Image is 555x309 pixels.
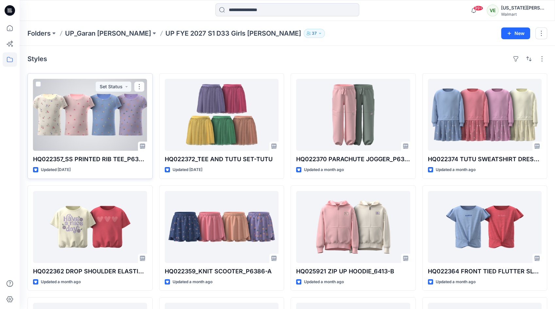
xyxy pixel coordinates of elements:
[165,29,301,38] p: UP FYE 2027 S1 D33 Girls [PERSON_NAME]
[436,279,476,285] p: Updated a month ago
[41,279,81,285] p: Updated a month ago
[173,279,212,285] p: Updated a month ago
[501,12,547,17] div: Walmart
[312,30,317,37] p: 37
[165,79,279,151] a: HQ022372_TEE AND TUTU SET-TUTU
[487,5,498,16] div: VE
[428,79,542,151] a: HQ022374 TUTU SWEATSHIRT DRESS 6364-A
[501,27,530,39] button: New
[436,166,476,173] p: Updated a month ago
[33,267,147,276] p: HQ022362 DROP SHOULDER ELASTICATED BTM_6378-A
[428,155,542,164] p: HQ022374 TUTU SWEATSHIRT DRESS 6364-A
[165,267,279,276] p: HQ022359_KNIT SCOOTER_P6386-A
[428,191,542,263] a: HQ022364 FRONT TIED FLUTTER SLV TEEP_6394-B
[501,4,547,12] div: [US_STATE][PERSON_NAME]
[296,155,410,164] p: HQ022370 PARACHUTE JOGGER_P6392
[296,79,410,151] a: HQ022370 PARACHUTE JOGGER_P6392
[33,191,147,263] a: HQ022362 DROP SHOULDER ELASTICATED BTM_6378-A
[428,267,542,276] p: HQ022364 FRONT TIED FLUTTER SLV TEEP_6394-B
[296,267,410,276] p: HQ025921 ZIP UP HOODIE_6413-B
[33,155,147,164] p: HQ022357_SS PRINTED RIB TEE_P6347-B
[33,79,147,151] a: HQ022357_SS PRINTED RIB TEE_P6347-B
[41,166,71,173] p: Updated [DATE]
[173,166,202,173] p: Updated [DATE]
[165,191,279,263] a: HQ022359_KNIT SCOOTER_P6386-A
[304,279,344,285] p: Updated a month ago
[296,191,410,263] a: HQ025921 ZIP UP HOODIE_6413-B
[304,29,325,38] button: 37
[27,29,51,38] a: Folders
[65,29,151,38] a: UP_Garan [PERSON_NAME]
[473,6,483,11] span: 99+
[165,155,279,164] p: HQ022372_TEE AND TUTU SET-TUTU
[304,166,344,173] p: Updated a month ago
[27,55,47,63] h4: Styles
